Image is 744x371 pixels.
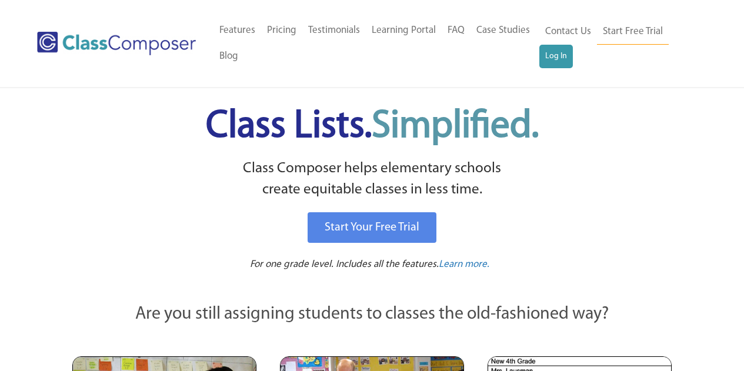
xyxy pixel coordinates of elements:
a: Contact Us [539,19,597,45]
a: Pricing [261,18,302,44]
nav: Header Menu [539,19,698,68]
a: Testimonials [302,18,366,44]
a: Log In [539,45,573,68]
span: Class Lists. [206,108,539,146]
nav: Header Menu [213,18,539,69]
a: Start Free Trial [597,19,669,45]
a: Case Studies [471,18,536,44]
img: Class Composer [37,32,196,55]
a: FAQ [442,18,471,44]
a: Start Your Free Trial [308,212,436,243]
a: Learn more. [439,258,489,272]
span: Simplified. [372,108,539,146]
span: For one grade level. Includes all the features. [250,259,439,269]
span: Start Your Free Trial [325,222,419,233]
a: Learning Portal [366,18,442,44]
a: Blog [213,44,244,69]
p: Class Composer helps elementary schools create equitable classes in less time. [71,158,674,201]
span: Learn more. [439,259,489,269]
p: Are you still assigning students to classes the old-fashioned way? [72,302,672,327]
a: Features [213,18,261,44]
